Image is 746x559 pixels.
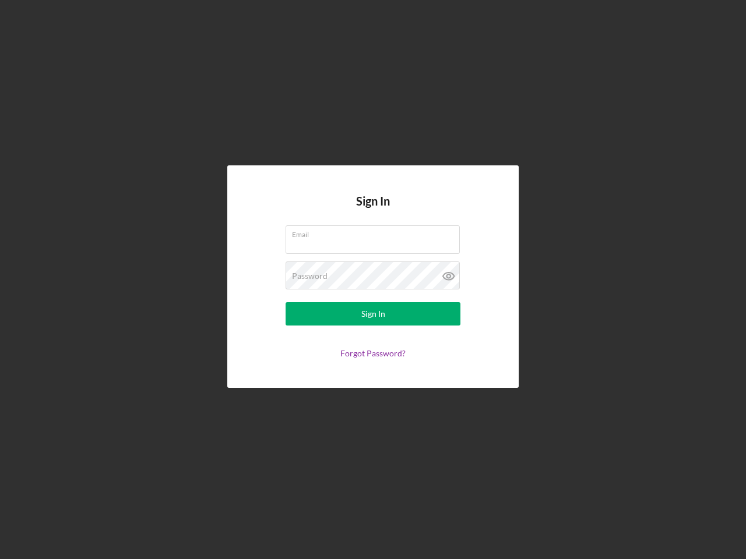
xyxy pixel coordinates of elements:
div: Sign In [361,302,385,326]
label: Password [292,271,328,281]
label: Email [292,226,460,239]
a: Forgot Password? [340,348,406,358]
h4: Sign In [356,194,390,225]
button: Sign In [286,302,460,326]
